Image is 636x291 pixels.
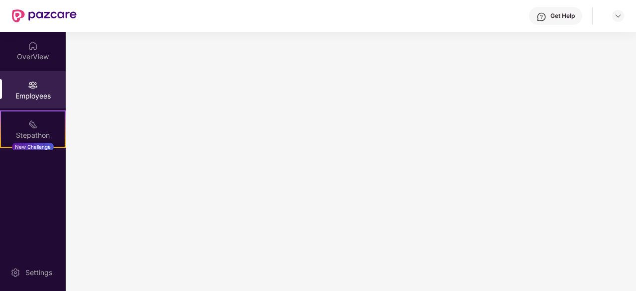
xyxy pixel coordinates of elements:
[12,143,54,151] div: New Challenge
[28,119,38,129] img: svg+xml;base64,PHN2ZyB4bWxucz0iaHR0cDovL3d3dy53My5vcmcvMjAwMC9zdmciIHdpZHRoPSIyMSIgaGVpZ2h0PSIyMC...
[614,12,622,20] img: svg+xml;base64,PHN2ZyBpZD0iRHJvcGRvd24tMzJ4MzIiIHhtbG5zPSJodHRwOi8vd3d3LnczLm9yZy8yMDAwL3N2ZyIgd2...
[550,12,575,20] div: Get Help
[536,12,546,22] img: svg+xml;base64,PHN2ZyBpZD0iSGVscC0zMngzMiIgeG1sbnM9Imh0dHA6Ly93d3cudzMub3JnLzIwMDAvc3ZnIiB3aWR0aD...
[1,130,65,140] div: Stepathon
[28,80,38,90] img: svg+xml;base64,PHN2ZyBpZD0iRW1wbG95ZWVzIiB4bWxucz0iaHR0cDovL3d3dy53My5vcmcvMjAwMC9zdmciIHdpZHRoPS...
[12,9,77,22] img: New Pazcare Logo
[22,268,55,278] div: Settings
[10,268,20,278] img: svg+xml;base64,PHN2ZyBpZD0iU2V0dGluZy0yMHgyMCIgeG1sbnM9Imh0dHA6Ly93d3cudzMub3JnLzIwMDAvc3ZnIiB3aW...
[28,41,38,51] img: svg+xml;base64,PHN2ZyBpZD0iSG9tZSIgeG1sbnM9Imh0dHA6Ly93d3cudzMub3JnLzIwMDAvc3ZnIiB3aWR0aD0iMjAiIG...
